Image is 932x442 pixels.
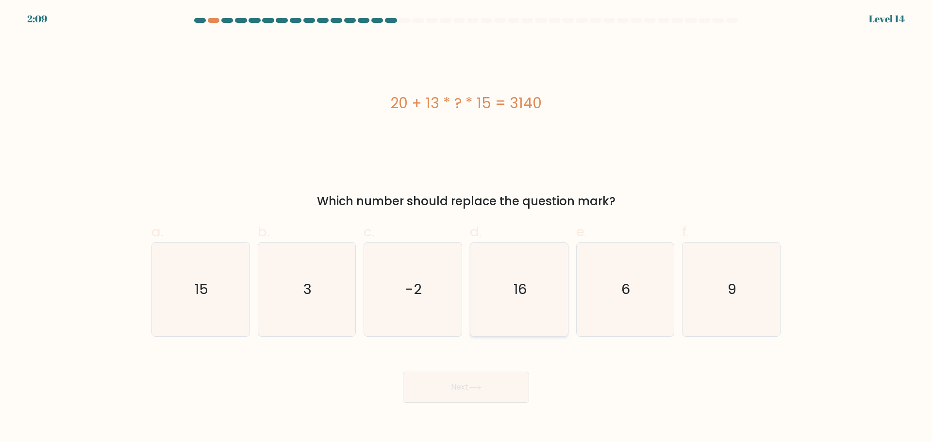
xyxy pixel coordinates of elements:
span: b. [258,222,269,241]
text: 3 [303,279,312,299]
span: c. [364,222,374,241]
text: 15 [195,279,208,299]
text: 16 [514,279,527,299]
div: Level 14 [869,12,905,26]
button: Next [403,372,529,403]
span: e. [576,222,587,241]
span: f. [682,222,689,241]
text: 6 [622,279,631,299]
text: -2 [406,279,422,299]
span: a. [151,222,163,241]
span: d. [470,222,482,241]
text: 9 [728,279,737,299]
div: Which number should replace the question mark? [157,193,775,210]
div: 20 + 13 * ? * 15 = 3140 [151,92,781,114]
div: 2:09 [27,12,47,26]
